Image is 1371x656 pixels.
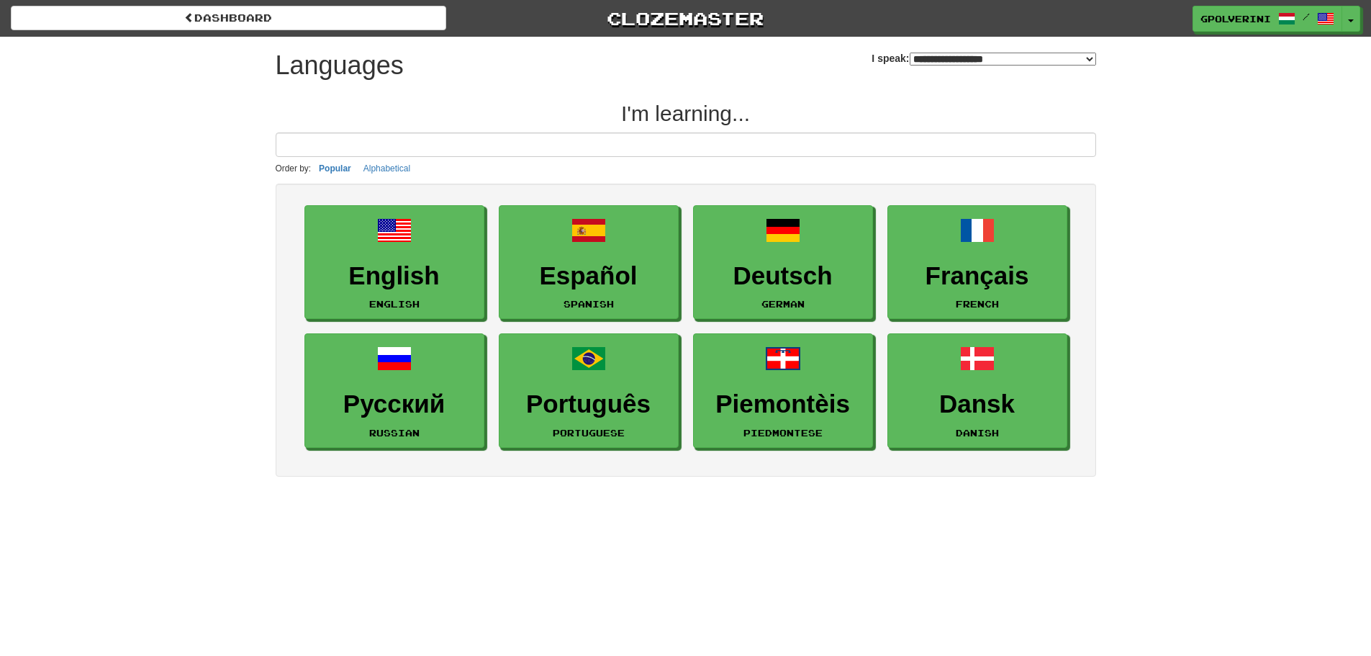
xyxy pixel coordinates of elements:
button: Alphabetical [359,161,415,176]
small: Piedmontese [743,428,823,438]
button: Popular [315,161,356,176]
span: gpolverini [1200,12,1271,25]
a: gpolverini / [1193,6,1342,32]
a: PortuguêsPortuguese [499,333,679,448]
a: РусскийRussian [304,333,484,448]
select: I speak: [910,53,1096,66]
h3: Français [895,262,1059,290]
a: DeutschGerman [693,205,873,320]
h1: Languages [276,51,404,80]
h2: I'm learning... [276,102,1096,125]
a: PiemontèisPiedmontese [693,333,873,448]
small: Spanish [564,299,614,309]
h3: English [312,262,476,290]
h3: Русский [312,390,476,418]
label: I speak: [872,51,1095,66]
span: / [1303,12,1310,22]
a: FrançaisFrench [887,205,1067,320]
h3: Dansk [895,390,1059,418]
small: English [369,299,420,309]
h3: Deutsch [701,262,865,290]
small: Order by: [276,163,312,174]
small: Portuguese [553,428,625,438]
small: French [956,299,999,309]
h3: Piemontèis [701,390,865,418]
a: dashboard [11,6,446,30]
h3: Español [507,262,671,290]
a: DanskDanish [887,333,1067,448]
small: Danish [956,428,999,438]
a: Clozemaster [468,6,903,31]
h3: Português [507,390,671,418]
a: EspañolSpanish [499,205,679,320]
small: Russian [369,428,420,438]
a: EnglishEnglish [304,205,484,320]
small: German [761,299,805,309]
